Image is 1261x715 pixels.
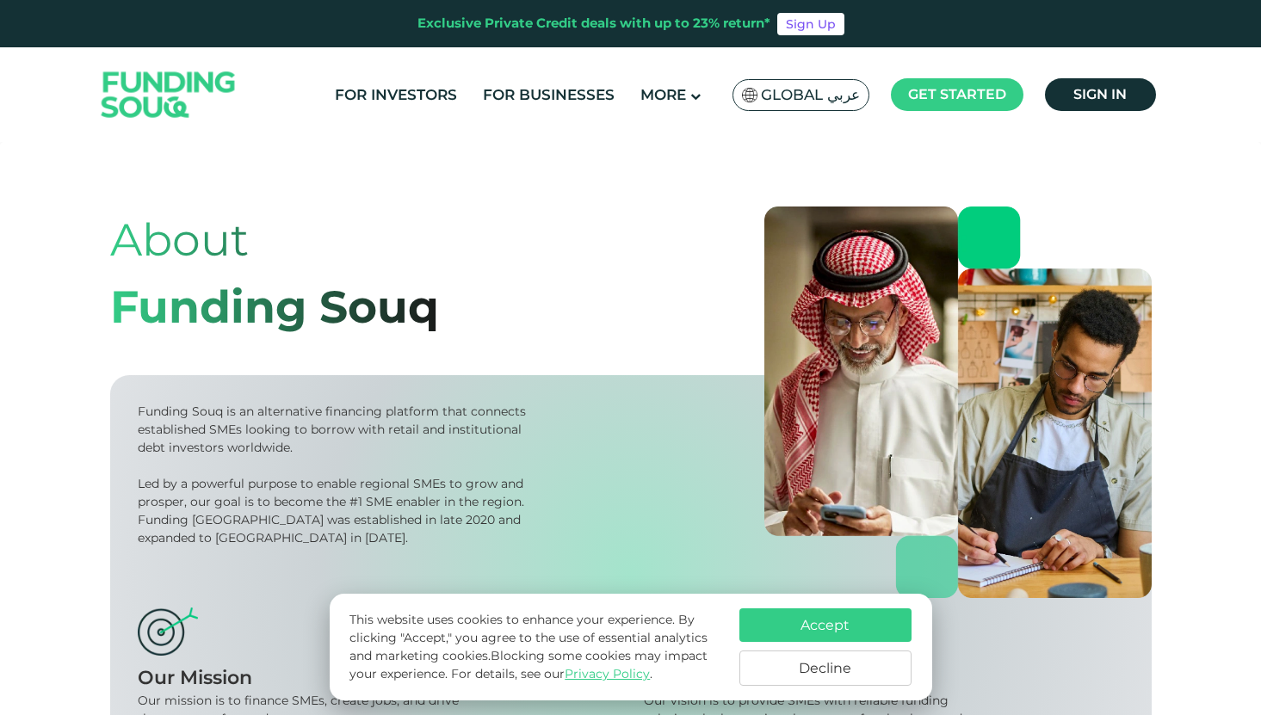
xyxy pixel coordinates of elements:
[349,611,721,683] p: This website uses cookies to enhance your experience. By clicking "Accept," you agree to the use ...
[761,85,860,105] span: Global عربي
[565,666,650,681] a: Privacy Policy
[739,608,912,642] button: Accept
[777,13,844,35] a: Sign Up
[138,475,532,547] div: Led by a powerful purpose to enable regional SMEs to grow and prosper, our goal is to become the ...
[742,88,757,102] img: SA Flag
[764,206,1152,598] img: about-us-banner
[331,81,461,109] a: For Investors
[479,81,619,109] a: For Businesses
[110,206,439,274] div: About
[908,86,1006,102] span: Get started
[1045,78,1156,111] a: Sign in
[138,403,532,457] div: Funding Souq is an alternative financing platform that connects established SMEs looking to borro...
[640,86,686,103] span: More
[138,663,618,692] div: Our Mission
[84,52,253,139] img: Logo
[349,648,708,681] span: Blocking some cookies may impact your experience.
[739,650,912,686] button: Decline
[451,666,652,681] span: For details, see our .
[110,274,439,341] div: Funding Souq
[417,14,770,34] div: Exclusive Private Credit deals with up to 23% return*
[1073,86,1127,102] span: Sign in
[138,607,198,656] img: mission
